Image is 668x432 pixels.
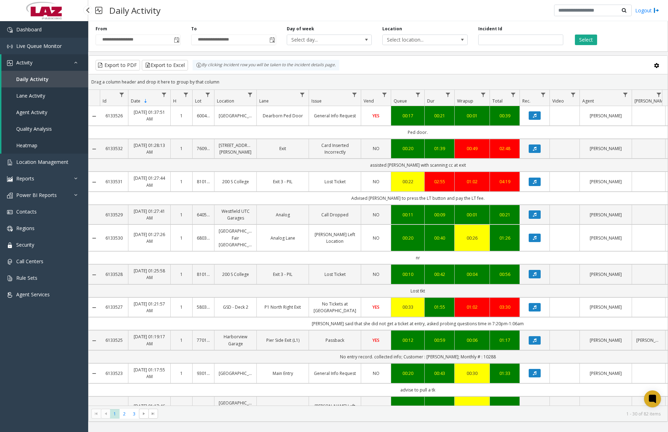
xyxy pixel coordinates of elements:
[459,235,485,241] a: 00:26
[429,271,450,278] div: 00:42
[175,178,188,185] a: 1
[7,292,13,298] img: 'icon'
[16,26,42,33] span: Dashboard
[373,235,379,241] span: NO
[16,59,32,66] span: Activity
[494,112,515,119] a: 00:39
[143,98,148,104] span: Sortable
[16,274,37,281] span: Rule Sets
[394,98,407,104] span: Queue
[287,26,314,32] label: Day of week
[365,304,387,310] a: YES
[261,271,304,278] a: Exit 3 - PIL
[1,121,88,137] a: Quality Analysis
[133,231,166,245] a: [DATE] 01:27:26 AM
[16,208,37,215] span: Contacts
[479,90,488,99] a: Wrapup Filter Menu
[373,370,379,376] span: NO
[133,403,166,416] a: [DATE] 01:17:46 AM
[261,235,304,241] a: Analog Lane
[7,27,13,33] img: 'icon'
[634,98,667,104] span: [PERSON_NAME]
[443,90,453,99] a: Dur Filter Menu
[217,98,234,104] span: Location
[584,178,627,185] a: [PERSON_NAME]
[162,411,661,417] kendo-pager-info: 1 - 30 of 82 items
[175,304,188,310] a: 1
[131,98,140,104] span: Date
[395,235,420,241] div: 00:20
[96,60,140,70] button: Export to PDF
[261,112,304,119] a: Dearborn Ped Door
[261,370,304,377] a: Main Entry
[365,370,387,377] a: NO
[219,333,252,347] a: Harborview Garage
[584,211,627,218] a: [PERSON_NAME]
[539,90,548,99] a: Rec. Filter Menu
[159,90,169,99] a: Date Filter Menu
[89,179,100,185] a: Collapse Details
[89,305,100,310] a: Collapse Details
[584,304,627,310] a: [PERSON_NAME]
[654,90,664,99] a: Parker Filter Menu
[313,403,357,416] a: [PERSON_NAME] Left Location
[193,60,339,70] div: By clicking Incident row you will be taken to the incident details page.
[141,411,147,416] span: Go to the next page
[395,145,420,152] a: 00:20
[313,370,357,377] a: General Info Request
[584,271,627,278] a: [PERSON_NAME]
[313,142,357,155] a: Card Inserted Incorrectly
[219,178,252,185] a: 200 S College
[459,370,485,377] a: 00:30
[7,276,13,281] img: 'icon'
[654,7,659,14] img: logout
[459,271,485,278] a: 00:04
[584,145,627,152] a: [PERSON_NAME]
[429,178,450,185] a: 02:55
[197,145,210,152] a: 760905
[494,271,515,278] div: 00:56
[494,235,515,241] div: 01:26
[1,137,88,154] a: Heatmap
[429,211,450,218] a: 00:09
[117,90,127,99] a: Id Filter Menu
[372,337,379,343] span: YES
[104,337,124,344] a: 6133525
[457,98,473,104] span: Wrapup
[494,304,515,310] a: 03:30
[219,271,252,278] a: 200 S College
[196,62,202,68] img: infoIcon.svg
[197,178,210,185] a: 810113
[16,159,68,165] span: Location Management
[383,35,450,45] span: Select location...
[365,271,387,278] a: NO
[89,113,100,119] a: Collapse Details
[492,98,503,104] span: Total
[172,35,180,45] span: Toggle popup
[197,304,210,310] a: 580332
[459,178,485,185] a: 01:02
[494,211,515,218] a: 00:21
[459,304,485,310] div: 01:02
[365,211,387,218] a: NO
[16,43,62,49] span: Live Queue Monitor
[459,145,485,152] div: 00:49
[181,90,191,99] a: H Filter Menu
[173,98,176,104] span: H
[175,337,188,344] a: 1
[395,370,420,377] div: 00:20
[372,304,379,310] span: YES
[373,212,379,218] span: NO
[429,337,450,344] a: 00:59
[133,109,166,122] a: [DATE] 01:37:51 AM
[365,112,387,119] a: YES
[373,271,379,277] span: NO
[197,112,210,119] a: 600405
[635,7,659,14] a: Logout
[142,60,188,70] button: Export to Excel
[494,178,515,185] div: 04:19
